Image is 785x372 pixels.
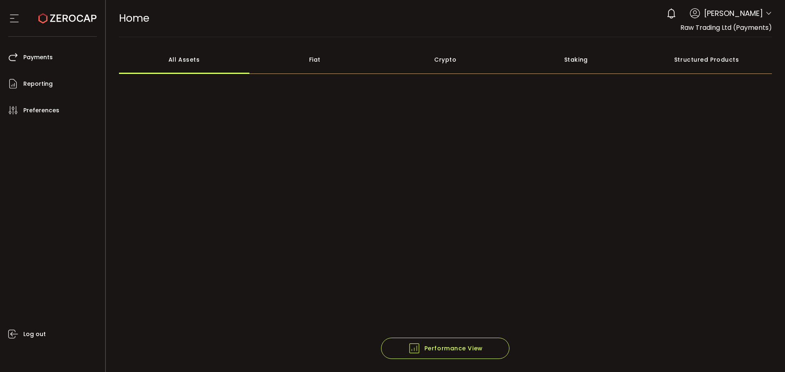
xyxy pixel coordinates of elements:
iframe: Chat Widget [744,333,785,372]
div: Crypto [380,45,511,74]
div: All Assets [119,45,250,74]
span: Home [119,11,149,25]
span: Payments [23,51,53,63]
div: Structured Products [641,45,772,74]
span: Reporting [23,78,53,90]
button: Performance View [381,338,509,359]
span: Preferences [23,105,59,116]
div: Fiat [249,45,380,74]
div: Staking [511,45,641,74]
span: [PERSON_NAME] [704,8,763,19]
span: Performance View [408,342,483,354]
span: Log out [23,328,46,340]
span: Raw Trading Ltd (Payments) [680,23,772,32]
